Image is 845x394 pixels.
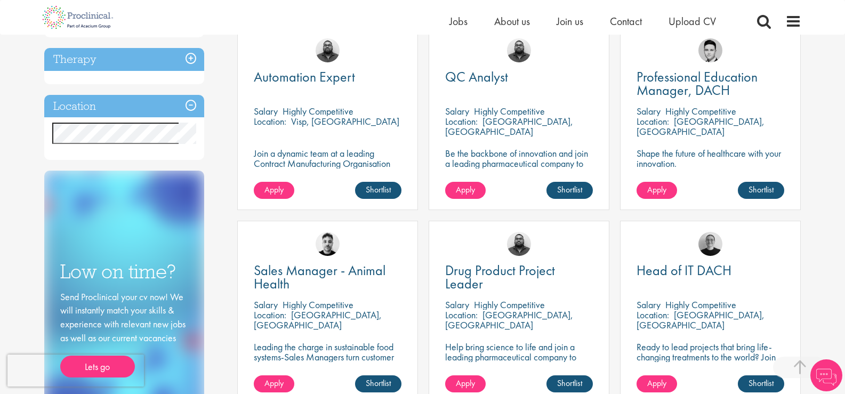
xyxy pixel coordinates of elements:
h3: Location [44,95,204,118]
img: Ashley Bennett [316,38,340,62]
p: Help bring science to life and join a leading pharmaceutical company to play a key role in delive... [445,342,593,392]
p: [GEOGRAPHIC_DATA], [GEOGRAPHIC_DATA] [254,309,382,331]
span: Salary [254,105,278,117]
div: Send Proclinical your cv now! We will instantly match your skills & experience with relevant new ... [60,290,188,378]
a: Contact [610,14,642,28]
a: Sales Manager - Animal Health [254,264,401,291]
a: Apply [254,375,294,392]
h3: Therapy [44,48,204,71]
p: [GEOGRAPHIC_DATA], [GEOGRAPHIC_DATA] [445,309,573,331]
a: Jobs [449,14,468,28]
img: Ashley Bennett [507,38,531,62]
span: Location: [254,115,286,127]
a: Shortlist [355,182,401,199]
p: [GEOGRAPHIC_DATA], [GEOGRAPHIC_DATA] [637,309,764,331]
p: Highly Competitive [474,105,545,117]
span: Salary [637,299,661,311]
span: Drug Product Project Leader [445,261,555,293]
p: Ready to lead projects that bring life-changing treatments to the world? Join our client at the f... [637,342,784,392]
img: Connor Lynes [698,38,722,62]
a: About us [494,14,530,28]
p: [GEOGRAPHIC_DATA], [GEOGRAPHIC_DATA] [445,115,573,138]
a: Join us [557,14,583,28]
p: Highly Competitive [665,105,736,117]
a: Professional Education Manager, DACH [637,70,784,97]
a: Apply [445,182,486,199]
p: Join a dynamic team at a leading Contract Manufacturing Organisation (CMO) and contribute to grou... [254,148,401,199]
p: [GEOGRAPHIC_DATA], [GEOGRAPHIC_DATA] [637,115,764,138]
a: Shortlist [546,182,593,199]
a: Shortlist [355,375,401,392]
p: Highly Competitive [283,105,353,117]
p: Visp, [GEOGRAPHIC_DATA] [291,115,399,127]
a: Head of IT DACH [637,264,784,277]
a: Automation Expert [254,70,401,84]
img: Emma Pretorious [698,232,722,256]
img: Chatbot [810,359,842,391]
img: Ashley Bennett [507,232,531,256]
a: QC Analyst [445,70,593,84]
a: Apply [254,182,294,199]
a: Shortlist [738,375,784,392]
p: Be the backbone of innovation and join a leading pharmaceutical company to help keep life-changin... [445,148,593,189]
span: Apply [647,377,666,389]
span: Salary [254,299,278,311]
span: Location: [637,115,669,127]
span: Location: [445,309,478,321]
span: Location: [637,309,669,321]
a: Apply [445,375,486,392]
iframe: reCAPTCHA [7,355,144,387]
h3: Low on time? [60,261,188,282]
a: Shortlist [738,182,784,199]
p: Shape the future of healthcare with your innovation. [637,148,784,168]
a: Shortlist [546,375,593,392]
span: Apply [264,184,284,195]
a: Upload CV [669,14,716,28]
a: Apply [637,182,677,199]
span: Apply [264,377,284,389]
span: Head of IT DACH [637,261,731,279]
span: Automation Expert [254,68,355,86]
img: Dean Fisher [316,232,340,256]
span: Professional Education Manager, DACH [637,68,758,99]
a: Drug Product Project Leader [445,264,593,291]
p: Highly Competitive [474,299,545,311]
a: Apply [637,375,677,392]
span: Apply [647,184,666,195]
p: Highly Competitive [283,299,353,311]
span: QC Analyst [445,68,508,86]
span: Location: [445,115,478,127]
span: Sales Manager - Animal Health [254,261,385,293]
span: Apply [456,377,475,389]
p: Leading the charge in sustainable food systems-Sales Managers turn customer success into global p... [254,342,401,372]
span: Salary [445,299,469,311]
span: Salary [637,105,661,117]
p: Highly Competitive [665,299,736,311]
span: Location: [254,309,286,321]
span: Salary [445,105,469,117]
span: Apply [456,184,475,195]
